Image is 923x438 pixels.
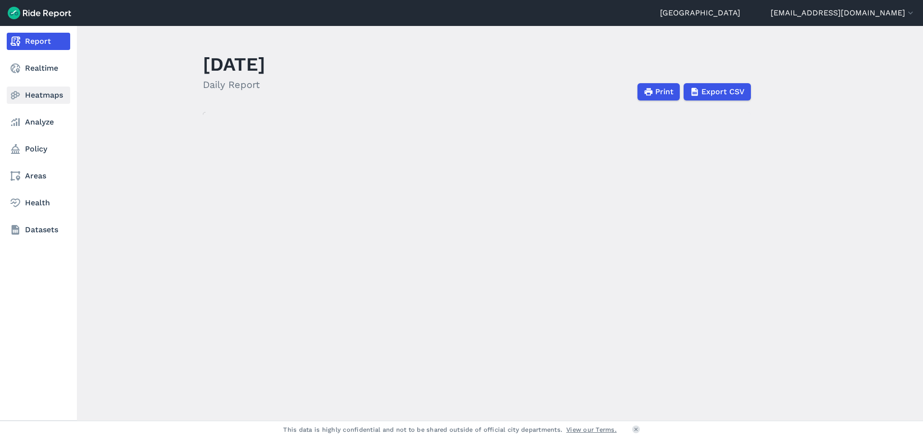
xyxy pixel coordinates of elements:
button: [EMAIL_ADDRESS][DOMAIN_NAME] [771,7,915,19]
h1: [DATE] [203,51,265,77]
button: Export CSV [684,83,751,100]
a: Realtime [7,60,70,77]
a: Heatmaps [7,87,70,104]
img: Ride Report [8,7,71,19]
a: [GEOGRAPHIC_DATA] [660,7,740,19]
a: Areas [7,167,70,185]
span: Print [655,86,674,98]
h2: Daily Report [203,77,265,92]
a: Analyze [7,113,70,131]
span: Export CSV [701,86,745,98]
a: View our Terms. [566,425,617,434]
a: Report [7,33,70,50]
button: Print [637,83,680,100]
a: Datasets [7,221,70,238]
a: Health [7,194,70,212]
a: Policy [7,140,70,158]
